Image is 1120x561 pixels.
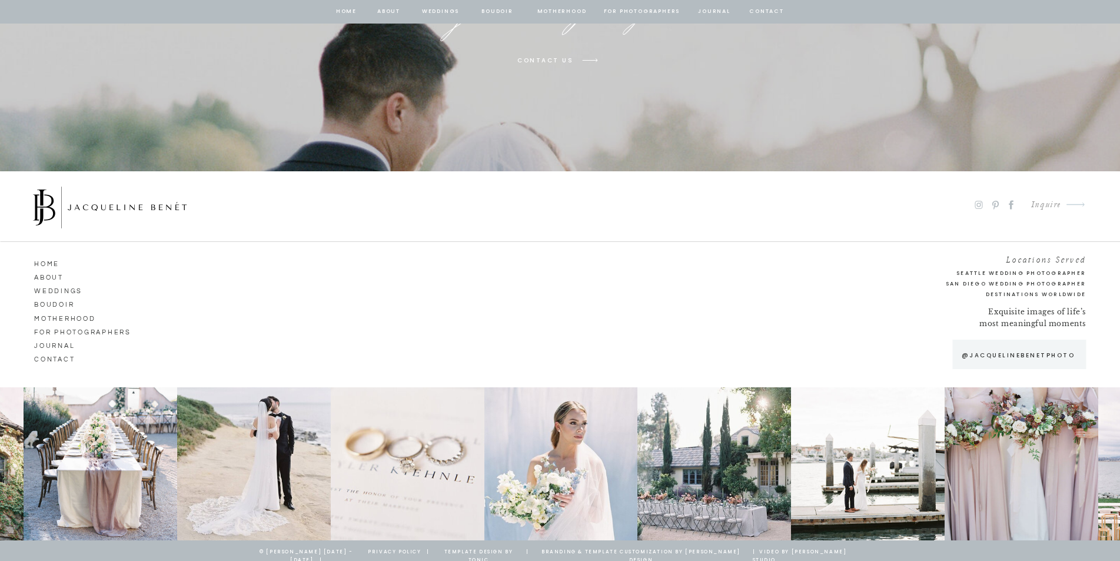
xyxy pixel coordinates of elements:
a: for photographers [34,326,139,336]
h2: Locations Served [912,253,1086,263]
a: for photographers [604,6,680,17]
a: | [424,548,433,559]
a: Weddings [34,284,101,295]
a: home [335,6,358,17]
a: contact [748,6,786,17]
a: Seattle Wedding Photographer [912,268,1086,278]
a: HOME [34,257,101,268]
a: contact us [517,55,574,66]
a: BOUDOIR [481,6,514,17]
a: journal [34,339,122,350]
a: about [377,6,401,17]
a: privacy policy [364,548,426,559]
p: © [PERSON_NAME] [DATE] - [DATE] | [249,548,364,553]
a: @jacquelinebenetphoto [956,350,1081,360]
a: San Diego Wedding Photographer [890,279,1086,289]
a: Inquire [1022,197,1061,213]
a: ABOUT [34,271,101,281]
a: branding & template customization by [PERSON_NAME] design [532,548,750,559]
a: Motherhood [34,312,101,323]
a: Motherhood [537,6,586,17]
h2: Destinations Worldwide [912,290,1086,300]
p: Exquisite images of life’s most meaningful moments [977,306,1086,331]
a: CONTACT [34,353,101,363]
a: journal [696,6,733,17]
a: Weddings [421,6,461,17]
a: | [523,548,533,559]
a: | Video by [PERSON_NAME] Studio [753,548,852,559]
a: template design by tonic [436,548,522,559]
a: Boudoir [34,298,101,308]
